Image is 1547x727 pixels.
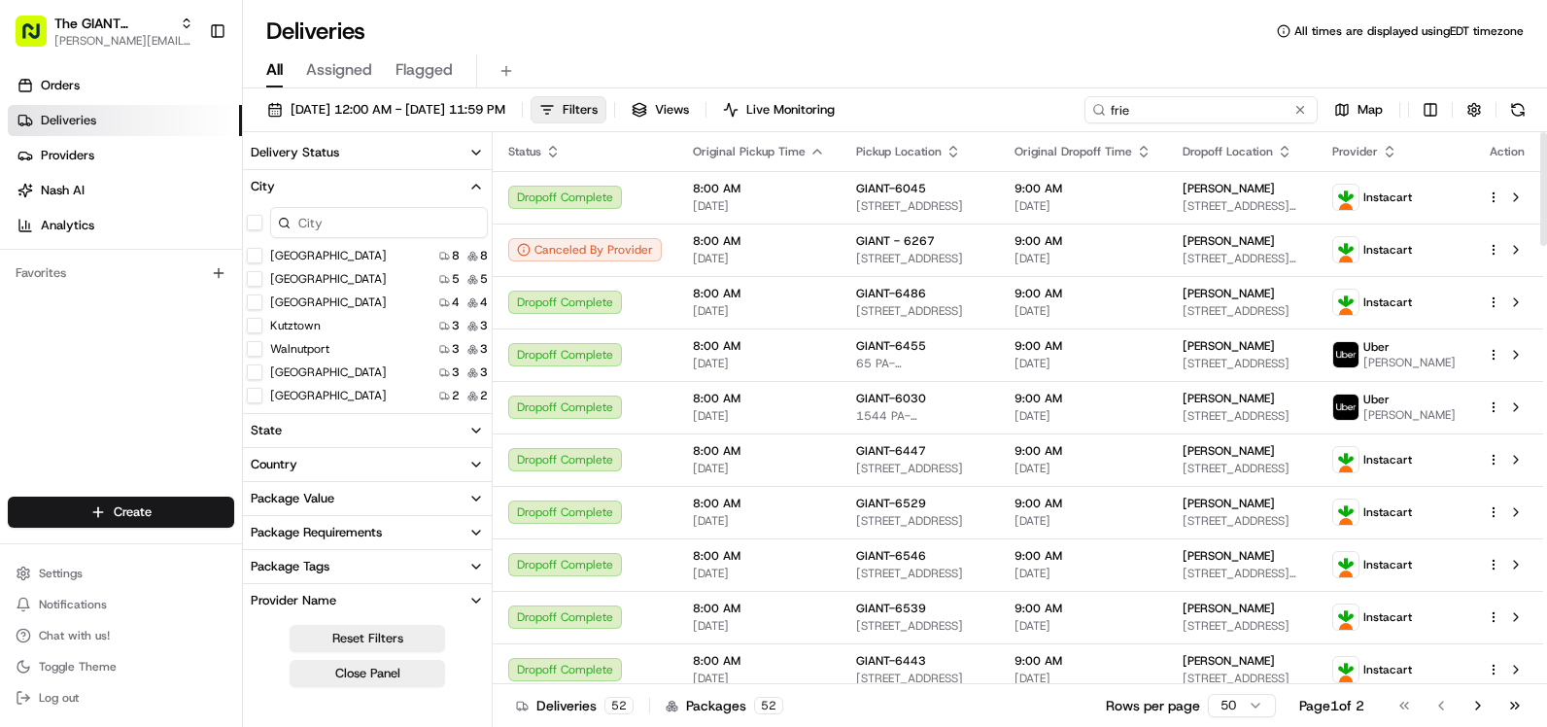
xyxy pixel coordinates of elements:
[1014,356,1152,371] span: [DATE]
[66,205,246,221] div: We're available if you need us!
[1014,653,1152,669] span: 9:00 AM
[693,144,806,159] span: Original Pickup Time
[54,14,172,33] button: The GIANT Company
[516,696,634,715] div: Deliveries
[8,70,242,101] a: Orders
[856,251,983,266] span: [STREET_ADDRESS]
[1333,605,1358,630] img: profile_instacart_ahold_partner.png
[856,356,983,371] span: 65 PA-[GEOGRAPHIC_DATA], [GEOGRAPHIC_DATA]
[480,248,488,263] span: 8
[856,671,983,686] span: [STREET_ADDRESS]
[1183,251,1301,266] span: [STREET_ADDRESS][PERSON_NAME]
[39,566,83,581] span: Settings
[856,461,983,476] span: [STREET_ADDRESS]
[1183,233,1275,249] span: [PERSON_NAME]
[270,388,387,403] label: [GEOGRAPHIC_DATA]
[856,144,942,159] span: Pickup Location
[1363,190,1412,205] span: Instacart
[452,248,460,263] span: 8
[290,625,445,652] button: Reset Filters
[856,618,983,634] span: [STREET_ADDRESS]
[1014,443,1152,459] span: 9:00 AM
[251,490,334,507] div: Package Value
[480,271,488,287] span: 5
[12,274,156,309] a: 📗Knowledge Base
[1183,566,1301,581] span: [STREET_ADDRESS][PERSON_NAME]
[1183,548,1275,564] span: [PERSON_NAME]
[693,181,825,196] span: 8:00 AM
[137,329,235,344] a: Powered byPylon
[1183,653,1275,669] span: [PERSON_NAME]
[51,125,321,146] input: Clear
[856,443,926,459] span: GIANT-6447
[856,653,926,669] span: GIANT-6443
[693,461,825,476] span: [DATE]
[41,77,80,94] span: Orders
[452,364,460,380] span: 3
[8,684,234,711] button: Log out
[8,560,234,587] button: Settings
[1014,181,1152,196] span: 9:00 AM
[8,591,234,618] button: Notifications
[243,136,492,169] button: Delivery Status
[1014,548,1152,564] span: 9:00 AM
[856,566,983,581] span: [STREET_ADDRESS]
[243,448,492,481] button: Country
[508,144,541,159] span: Status
[243,516,492,549] button: Package Requirements
[8,8,201,54] button: The GIANT Company[PERSON_NAME][EMAIL_ADDRESS][PERSON_NAME][DOMAIN_NAME]
[243,414,492,447] button: State
[693,443,825,459] span: 8:00 AM
[452,388,460,403] span: 2
[480,364,488,380] span: 3
[452,318,460,333] span: 3
[1363,407,1456,423] span: [PERSON_NAME]
[39,282,149,301] span: Knowledge Base
[19,19,58,58] img: Nash
[251,456,297,473] div: Country
[480,318,488,333] span: 3
[1325,96,1392,123] button: Map
[1363,662,1412,677] span: Instacart
[1363,557,1412,572] span: Instacart
[1183,496,1275,511] span: [PERSON_NAME]
[1014,286,1152,301] span: 9:00 AM
[1183,513,1301,529] span: [STREET_ADDRESS]
[1363,242,1412,258] span: Instacart
[41,182,85,199] span: Nash AI
[531,96,606,123] button: Filters
[1183,286,1275,301] span: [PERSON_NAME]
[1014,461,1152,476] span: [DATE]
[655,101,689,119] span: Views
[1014,408,1152,424] span: [DATE]
[1363,392,1390,407] span: Uber
[666,696,783,715] div: Packages
[1014,303,1152,319] span: [DATE]
[1014,496,1152,511] span: 9:00 AM
[266,58,283,82] span: All
[856,233,935,249] span: GIANT - 6267
[270,341,329,357] label: Walnutport
[1014,671,1152,686] span: [DATE]
[156,274,320,309] a: 💻API Documentation
[508,238,662,261] button: Canceled By Provider
[1333,395,1358,420] img: profile_uber_ahold_partner.png
[290,660,445,687] button: Close Panel
[856,198,983,214] span: [STREET_ADDRESS]
[1014,566,1152,581] span: [DATE]
[243,550,492,583] button: Package Tags
[693,233,825,249] span: 8:00 AM
[563,101,598,119] span: Filters
[114,503,152,521] span: Create
[270,294,387,310] label: [GEOGRAPHIC_DATA]
[1183,303,1301,319] span: [STREET_ADDRESS]
[693,338,825,354] span: 8:00 AM
[693,653,825,669] span: 8:00 AM
[1294,23,1524,39] span: All times are displayed using EDT timezone
[270,364,387,380] label: [GEOGRAPHIC_DATA]
[330,191,354,215] button: Start new chat
[1333,185,1358,210] img: profile_instacart_ahold_partner.png
[8,622,234,649] button: Chat with us!
[1106,696,1200,715] p: Rows per page
[243,170,492,203] button: City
